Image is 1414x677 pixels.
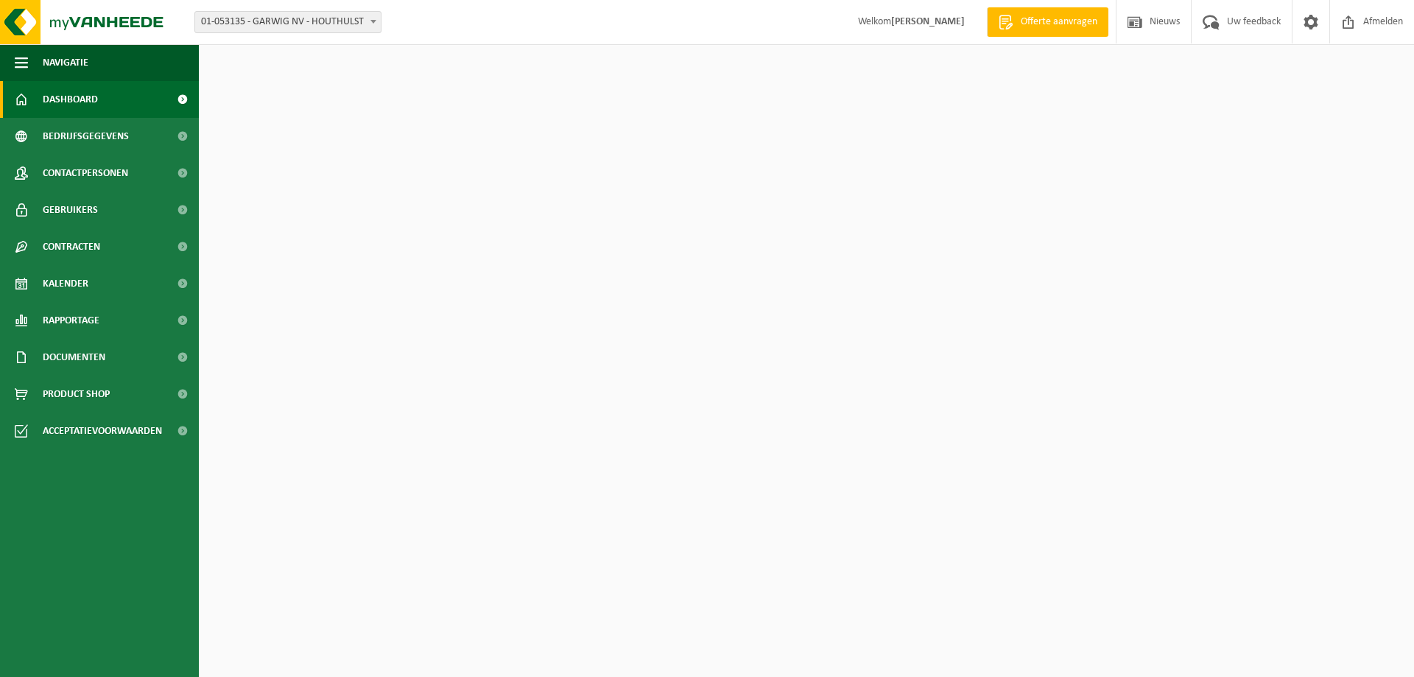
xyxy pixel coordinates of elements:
span: Kalender [43,265,88,302]
span: Rapportage [43,302,99,339]
strong: [PERSON_NAME] [891,16,965,27]
a: Offerte aanvragen [987,7,1108,37]
span: Contactpersonen [43,155,128,192]
span: Navigatie [43,44,88,81]
span: Acceptatievoorwaarden [43,413,162,449]
span: 01-053135 - GARWIG NV - HOUTHULST [194,11,381,33]
span: Product Shop [43,376,110,413]
span: Bedrijfsgegevens [43,118,129,155]
span: Gebruikers [43,192,98,228]
span: 01-053135 - GARWIG NV - HOUTHULST [195,12,381,32]
span: Offerte aanvragen [1017,15,1101,29]
span: Documenten [43,339,105,376]
span: Dashboard [43,81,98,118]
span: Contracten [43,228,100,265]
